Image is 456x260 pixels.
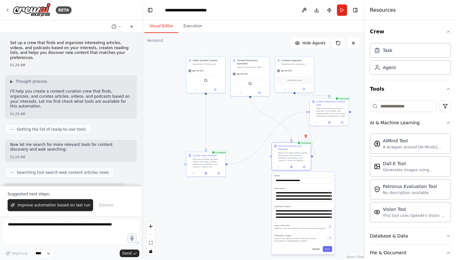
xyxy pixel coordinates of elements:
button: Switch to previous chat [109,23,124,30]
button: Click to speak your automation idea [127,233,137,243]
p: Set up a crew that finds and organizes interesting articles, videos, and podcasts based on your i... [10,41,132,60]
button: Open in side panel [213,171,224,175]
span: Dismiss [99,203,113,208]
div: Create Organized Content Lists [316,100,347,107]
button: View output [199,171,212,175]
div: CompletedCurate Video ContentFind and evaluate YouTube videos and video content related to {inter... [186,152,226,177]
button: Hide left sidebar [146,6,155,15]
nav: breadcrumb [165,7,207,13]
div: BETA [56,6,72,14]
button: Improve automation based on last run [8,199,93,211]
label: Expected Output [275,205,332,208]
div: Discover Articles and Podcasts [278,145,309,151]
div: Completed [296,141,313,145]
label: Name [275,174,332,177]
span: Markdown Output [275,234,292,237]
p: Instruct the agent to return the final answer formatted in [GEOGRAPHIC_DATA] [275,237,326,242]
g: Edge from f623f377-e5ab-4c2c-80fa-55d46883f319 to 8b0a81ad-58fc-4093-a289-76ba3f5872d2 [204,95,207,150]
p: I'll help you create a content curation crew that finds, organizes, and curates articles, videos,... [10,89,132,109]
p: Now let me search for more relevant tools for content discovery and web searching: [10,142,132,152]
span: Async Execution [275,224,290,226]
div: React Flow controls [147,222,155,255]
span: Drop tools here [287,79,302,82]
button: zoom in [147,222,155,231]
img: Logo [13,3,51,17]
div: Dall-E Tool [383,160,447,167]
span: Thought process [16,79,47,84]
button: Dismiss [96,199,117,211]
button: Open in side panel [295,87,313,91]
g: Edge from 241ca0d3-de6a-4608-a728-ab1a9b4416c6 to 8aecab5f-5dd2-4cd7-981f-24c3867047d9 [293,93,331,97]
button: Tools [370,80,451,98]
button: toggle interactivity [147,247,155,255]
div: File & Document [370,250,407,256]
button: fit view [147,239,155,247]
div: 01:29 AM [10,63,132,68]
div: Version 1 [147,38,163,43]
div: Task [383,47,392,54]
span: Improve automation based on last run [17,203,90,208]
span: Getting the list of ready-to-use tools [17,127,86,132]
div: CompletedCreate Organized Content ListsTake all discovered articles, podcasts, and videos and org... [310,98,349,126]
p: Let me also search for YouTube and podcast-related tools: [10,185,120,191]
button: Open in side panel [250,91,269,95]
button: ▶Thought process [10,79,47,84]
button: Crew [370,23,451,41]
div: Patronus Evaluation Tool [383,183,437,190]
button: Hide right sidebar [351,6,360,15]
div: Crew [370,41,451,80]
span: gpt-4o-mini [281,69,292,72]
div: Video Content CuratorSpecialize in finding and evaluating YouTube videos and video content relate... [186,57,226,93]
div: Search and discover high-quality articles, videos, and podcasts based on {interests} and {topics}... [237,66,268,68]
img: AIMindTool [374,140,380,147]
div: Database & Data [370,233,408,239]
img: SerperDevTool [204,79,208,82]
div: Take all discovered articles, podcasts, and videos and organize them into structured, actionable ... [316,107,347,117]
button: View output [323,120,336,124]
div: A wrapper around [AI-Minds]([URL][DOMAIN_NAME]). Useful for when you need answers to questions fr... [383,145,447,150]
div: Vision Tool [383,206,447,212]
div: Content Organizer [282,59,312,62]
span: gpt-4o-mini [237,73,248,75]
div: Generates images using OpenAI's Dall-E model. [383,167,447,172]
button: Improve [3,249,30,257]
span: Searching tool search web content articles news [17,170,109,175]
h4: Resources [370,6,396,14]
button: Open in side panel [299,165,309,169]
div: 01:29 AM [10,112,132,116]
button: Database & Data [370,228,451,244]
div: Specialize in finding and evaluating YouTube videos and video content related to {interests} and ... [193,63,224,65]
div: Video Content Curator [193,59,224,62]
button: Send [120,250,139,257]
div: Completed [211,151,227,154]
div: AI & Machine Learning [370,120,420,126]
button: Delete node [302,132,310,140]
div: 01:29 AM [10,155,132,159]
span: Hide Agents [302,41,326,46]
img: PatronusEvalTool [374,186,380,192]
g: Edge from 0d3f0bd1-03ba-4f5d-8e00-978ab2fdfd0f to db7d56f8-efef-4be8-8abb-1b6d8225186a [249,95,293,140]
button: Save [323,246,332,252]
span: Improve [12,251,27,256]
p: Whether the task should be executed asynchronously. [275,227,326,230]
button: Execution [178,20,207,33]
div: Completed [334,97,351,101]
button: Visual Editor [144,20,178,33]
label: Description [275,187,332,190]
div: CompletedDiscover Articles and PodcastsSearch for high-quality articles, blog posts, and podcasts... [272,142,311,171]
button: Open in side panel [337,120,347,124]
button: Cancel [310,246,322,252]
p: Suggested next steps: [8,192,134,197]
g: Edge from 8b0a81ad-58fc-4093-a289-76ba3f5872d2 to 8aecab5f-5dd2-4cd7-981f-24c3867047d9 [227,110,308,166]
button: Hide Agents [291,38,329,48]
img: SerperDevTool [248,82,252,86]
div: Content OrganizerOrganize and categorize discovered content into structured reading lists and rec... [275,57,314,93]
div: Curate Video Content [193,154,217,157]
a: React Flow attribution [347,255,364,259]
div: Search for high-quality articles, blog posts, and podcasts related to {interests} and {topics}. F... [278,152,309,162]
span: Send [122,251,132,256]
button: View output [285,165,298,169]
span: gpt-4o-mini [193,69,204,72]
img: DallETool [374,163,380,170]
div: Find and evaluate YouTube videos and video content related to {interests} and {topics}. Search fo... [193,158,224,168]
